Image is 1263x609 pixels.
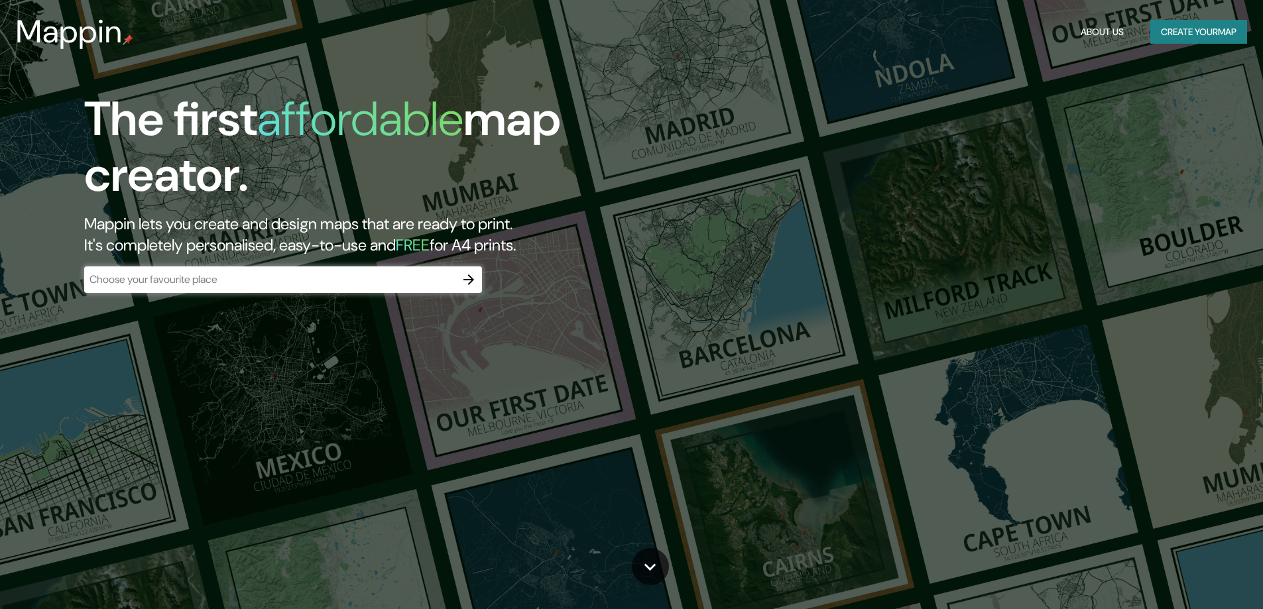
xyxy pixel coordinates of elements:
[1075,20,1129,44] button: About Us
[16,13,123,50] h3: Mappin
[1150,20,1247,44] button: Create yourmap
[396,235,430,255] h5: FREE
[123,34,133,45] img: mappin-pin
[257,88,463,150] h1: affordable
[84,213,716,256] h2: Mappin lets you create and design maps that are ready to print. It's completely personalised, eas...
[84,91,716,213] h1: The first map creator.
[1145,557,1248,594] iframe: Help widget launcher
[84,272,455,287] input: Choose your favourite place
